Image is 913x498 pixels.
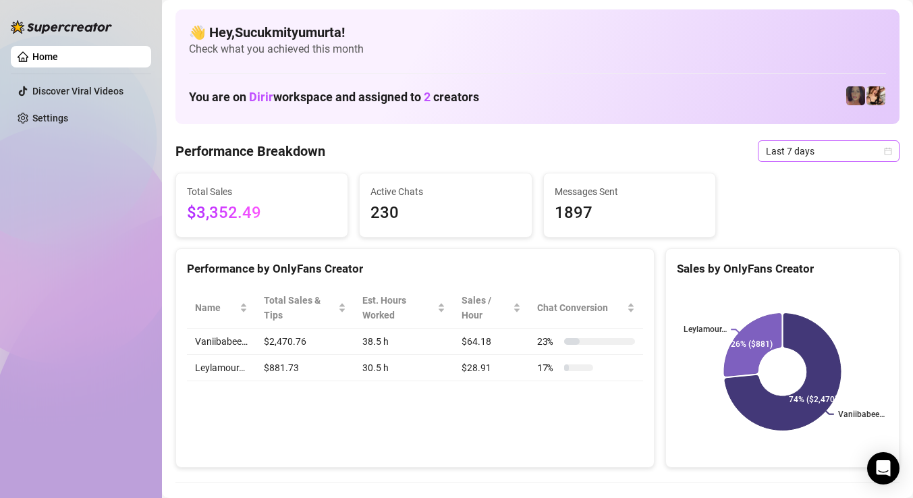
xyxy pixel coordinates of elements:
th: Chat Conversion [529,287,643,329]
h4: 👋 Hey, Sucukmityumurta ! [189,23,886,42]
img: Vaniibabee [866,86,885,105]
th: Total Sales & Tips [256,287,354,329]
h1: You are on workspace and assigned to creators [189,90,479,105]
td: 30.5 h [354,355,453,381]
td: $28.91 [453,355,529,381]
td: 38.5 h [354,329,453,355]
td: $881.73 [256,355,354,381]
span: Last 7 days [766,141,891,161]
span: Total Sales & Tips [264,293,335,323]
div: Est. Hours Worked [362,293,435,323]
span: Chat Conversion [537,300,624,315]
span: 23 % [537,334,559,349]
span: Messages Sent [555,184,704,199]
img: logo-BBDzfeDw.svg [11,20,112,34]
span: Dirir [249,90,273,104]
span: 2 [424,90,431,104]
h4: Performance Breakdown [175,142,325,161]
div: Performance by OnlyFans Creator [187,260,643,278]
div: Sales by OnlyFans Creator [677,260,888,278]
th: Name [187,287,256,329]
a: Discover Viral Videos [32,86,123,96]
td: Vaniibabee… [187,329,256,355]
span: Total Sales [187,184,337,199]
span: Check what you achieved this month [189,42,886,57]
span: Sales / Hour [462,293,510,323]
text: Vaniibabee… [838,410,885,419]
div: Open Intercom Messenger [867,452,900,485]
span: 230 [370,200,520,226]
span: Active Chats [370,184,520,199]
img: Leylamour [846,86,865,105]
td: Leylamour… [187,355,256,381]
span: Name [195,300,237,315]
span: 17 % [537,360,559,375]
span: calendar [884,147,892,155]
a: Settings [32,113,68,123]
span: $3,352.49 [187,200,337,226]
a: Home [32,51,58,62]
th: Sales / Hour [453,287,529,329]
td: $2,470.76 [256,329,354,355]
text: Leylamour… [684,325,727,334]
span: 1897 [555,200,704,226]
td: $64.18 [453,329,529,355]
